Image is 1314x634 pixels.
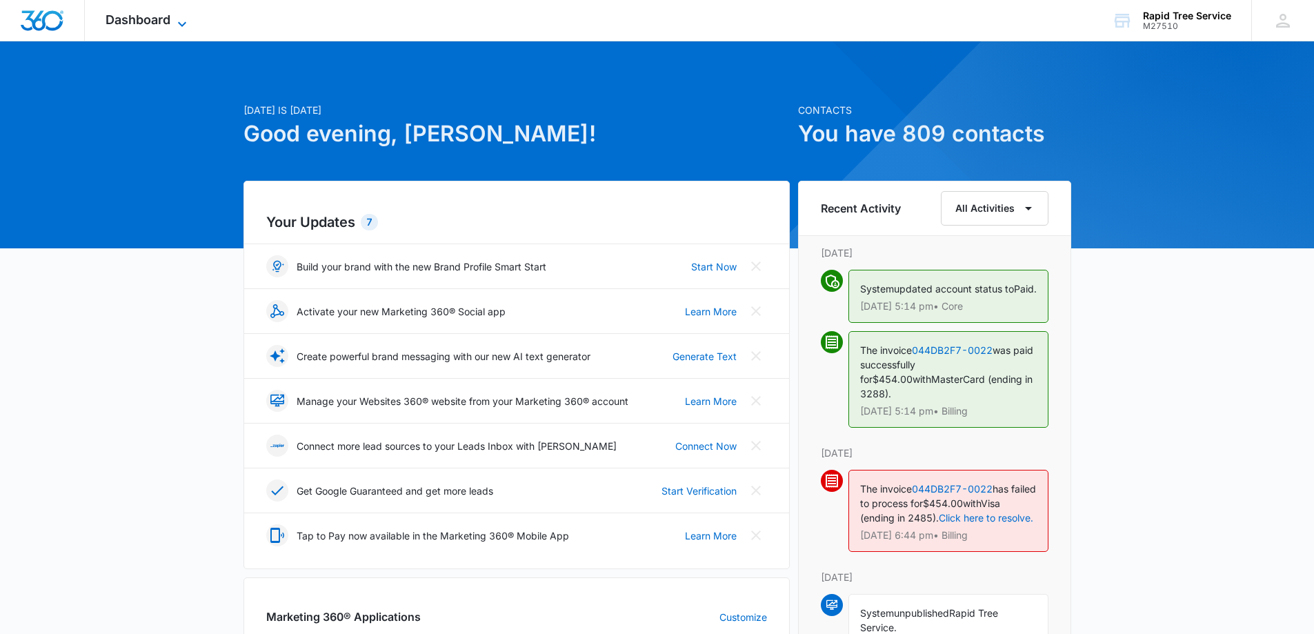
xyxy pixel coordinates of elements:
span: with [913,373,931,385]
h1: Good evening, [PERSON_NAME]! [243,117,790,150]
span: $454.00 [873,373,913,385]
p: Activate your new Marketing 360® Social app [297,304,506,319]
span: was paid successfully for [860,344,1033,385]
button: Close [745,300,767,322]
a: Connect Now [675,439,737,453]
p: Build your brand with the new Brand Profile Smart Start [297,259,546,274]
a: Start Now [691,259,737,274]
span: The invoice [860,483,912,495]
p: [DATE] 6:44 pm • Billing [860,531,1037,540]
span: with [963,497,981,509]
p: [DATE] [821,446,1048,460]
h6: Recent Activity [821,200,901,217]
p: Create powerful brand messaging with our new AI text generator [297,349,590,364]
span: unpublished [894,607,949,619]
p: [DATE] [821,570,1048,584]
span: Dashboard [106,12,170,27]
span: updated account status to [894,283,1014,295]
a: Learn More [685,528,737,543]
span: The invoice [860,344,912,356]
p: [DATE] [821,246,1048,260]
p: Tap to Pay now available in the Marketing 360® Mobile App [297,528,569,543]
span: System [860,283,894,295]
p: [DATE] 5:14 pm • Billing [860,406,1037,416]
button: Close [745,390,767,412]
p: Contacts [798,103,1071,117]
p: [DATE] is [DATE] [243,103,790,117]
button: Close [745,479,767,502]
div: account id [1143,21,1231,31]
a: Start Verification [661,484,737,498]
p: [DATE] 5:14 pm • Core [860,301,1037,311]
button: Close [745,524,767,546]
div: 7 [361,214,378,230]
h2: Your Updates [266,212,767,232]
div: account name [1143,10,1231,21]
a: Customize [719,610,767,624]
button: All Activities [941,191,1048,226]
span: $454.00 [923,497,963,509]
a: Learn More [685,304,737,319]
button: Close [745,255,767,277]
span: System [860,607,894,619]
a: 044DB2F7-0022 [912,344,993,356]
a: Generate Text [673,349,737,364]
p: Get Google Guaranteed and get more leads [297,484,493,498]
span: MasterCard (ending in 3288). [860,373,1033,399]
p: Connect more lead sources to your Leads Inbox with [PERSON_NAME] [297,439,617,453]
a: Click here to resolve. [939,512,1033,524]
a: Learn More [685,394,737,408]
button: Close [745,345,767,367]
h2: Marketing 360® Applications [266,608,421,625]
button: Close [745,435,767,457]
p: Manage your Websites 360® website from your Marketing 360® account [297,394,628,408]
span: Paid. [1014,283,1037,295]
h1: You have 809 contacts [798,117,1071,150]
a: 044DB2F7-0022 [912,483,993,495]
